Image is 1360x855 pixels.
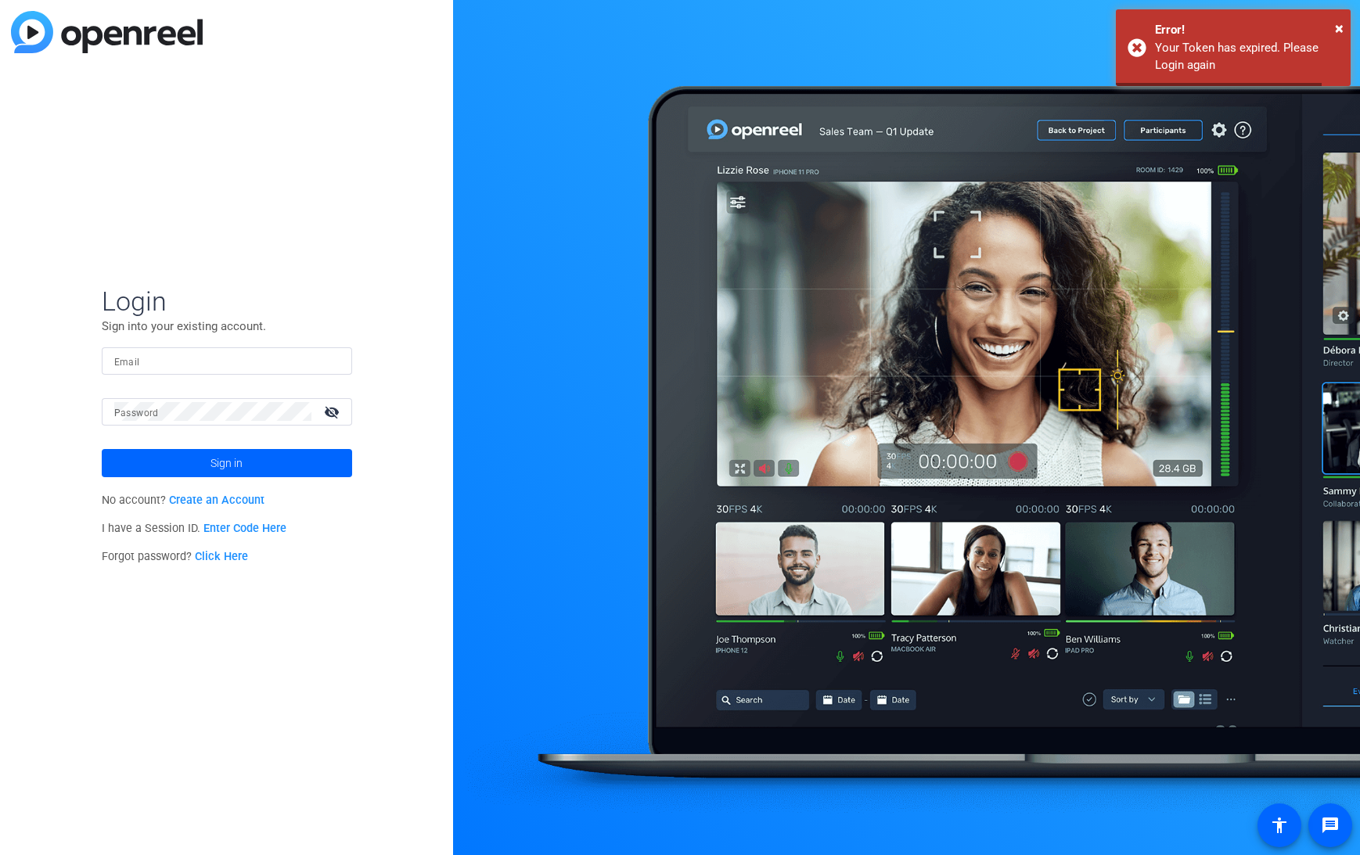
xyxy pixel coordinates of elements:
[102,285,352,318] span: Login
[195,550,248,563] a: Click Here
[1321,816,1340,835] mat-icon: message
[169,494,264,507] a: Create an Account
[102,449,352,477] button: Sign in
[1270,816,1289,835] mat-icon: accessibility
[210,444,243,483] span: Sign in
[102,522,287,535] span: I have a Session ID.
[114,408,159,419] mat-label: Password
[11,11,203,53] img: blue-gradient.svg
[1335,16,1344,40] button: Close
[114,357,140,368] mat-label: Email
[1335,19,1344,38] span: ×
[102,494,265,507] span: No account?
[102,550,249,563] span: Forgot password?
[1155,21,1339,39] div: Error!
[315,401,352,423] mat-icon: visibility_off
[1155,39,1339,74] div: Your Token has expired. Please Login again
[114,351,340,370] input: Enter Email Address
[102,318,352,335] p: Sign into your existing account.
[203,522,286,535] a: Enter Code Here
